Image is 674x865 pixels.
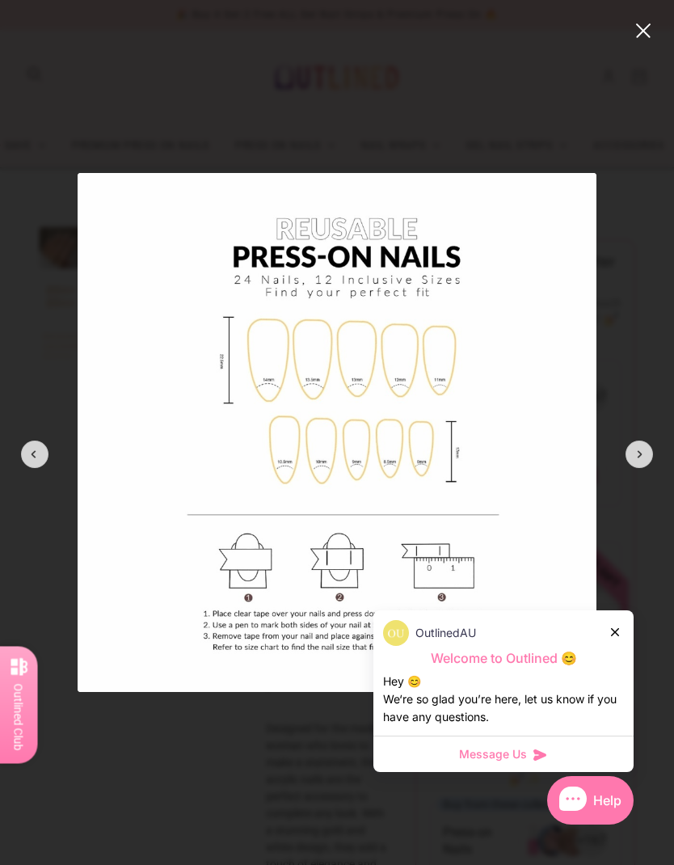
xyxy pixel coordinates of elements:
[415,624,476,642] p: OutlinedAU
[383,673,624,726] div: Hey 😊 We‘re so glad you’re here, let us know if you have any questions.
[459,746,527,762] span: Message Us
[383,620,409,646] img: data:image/png;base64,iVBORw0KGgoAAAANSUhEUgAAACQAAAAkCAYAAADhAJiYAAAAAXNSR0IArs4c6QAAAERlWElmTU0...
[78,173,596,692] img: Alpine Meadows-Press on Manicure-Outlined
[634,21,653,40] button: close
[383,650,624,667] p: Welcome to Outlined 😊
